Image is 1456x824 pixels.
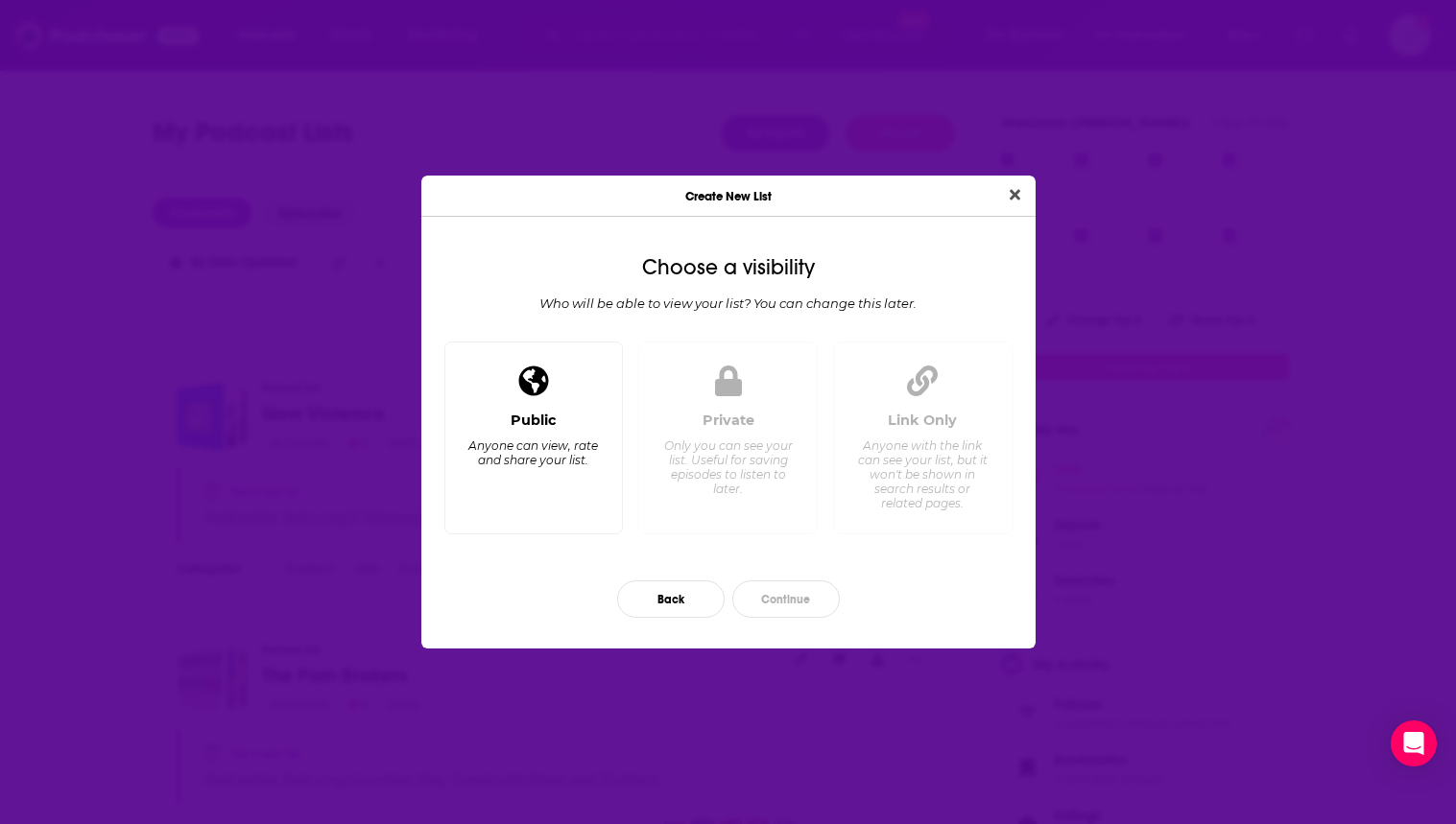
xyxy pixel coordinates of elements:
[511,412,557,429] div: Public
[437,295,1020,311] div: Who will be able to view your list? You can change this later.
[662,438,794,496] div: Only you can see your list. Useful for saving episodes to listen to later.
[437,255,1020,280] div: Choose a visibility
[617,580,725,618] button: Back
[467,438,599,467] div: Anyone can view, rate and share your list.
[888,412,957,429] div: Link Only
[1391,720,1437,766] div: Open Intercom Messenger
[732,580,840,618] button: Continue
[856,438,988,510] div: Anyone with the link can see your list, but it won't be shown in search results or related pages.
[421,176,1036,217] div: Create New List
[1002,183,1028,207] button: Close
[703,412,754,429] div: Private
